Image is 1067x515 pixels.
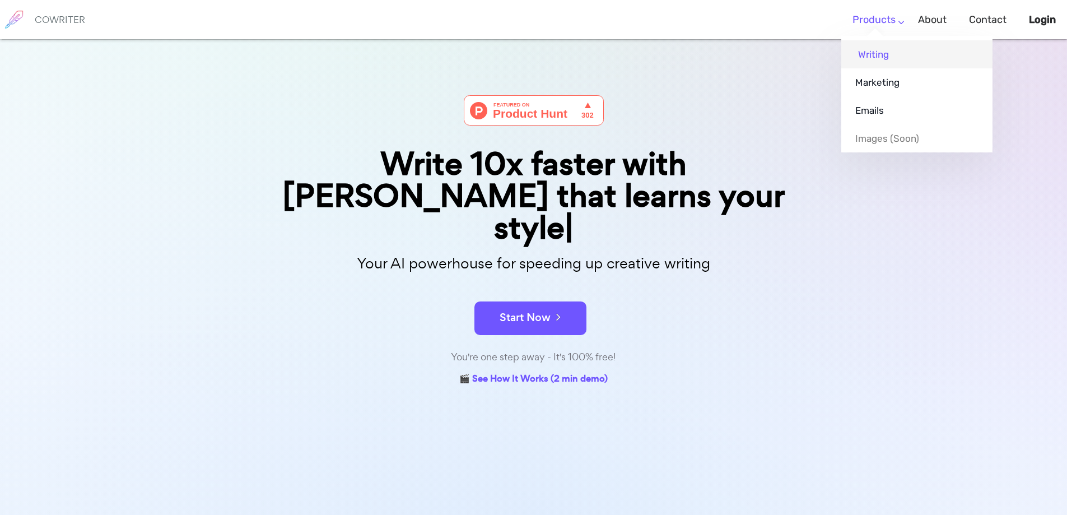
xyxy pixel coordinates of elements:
img: Cowriter - Your AI buddy for speeding up creative writing | Product Hunt [464,95,604,126]
a: Products [852,3,896,36]
a: Contact [969,3,1007,36]
a: About [918,3,947,36]
h6: COWRITER [35,15,85,25]
b: Login [1029,13,1056,26]
p: Your AI powerhouse for speeding up creative writing [254,252,814,276]
a: Login [1029,3,1056,36]
a: Emails [841,96,993,124]
a: Marketing [841,68,993,96]
button: Start Now [474,301,586,335]
a: Writing [841,40,993,68]
a: 🎬 See How It Works (2 min demo) [459,371,608,388]
div: Write 10x faster with [PERSON_NAME] that learns your style [254,148,814,244]
div: You're one step away - It's 100% free! [254,349,814,365]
